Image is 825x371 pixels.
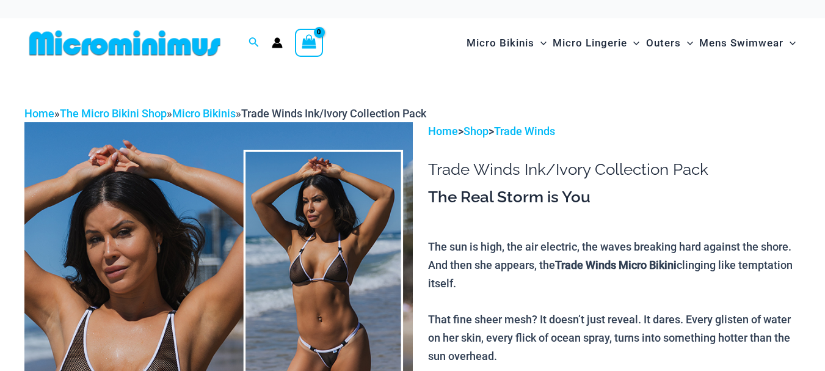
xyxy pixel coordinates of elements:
[462,23,801,64] nav: Site Navigation
[24,29,225,57] img: MM SHOP LOGO FLAT
[463,125,489,138] a: Shop
[295,29,323,57] a: View Shopping Cart, empty
[428,125,458,138] a: Home
[428,160,801,179] h1: Trade Winds Ink/Ivory Collection Pack
[783,28,796,59] span: Menu Toggle
[699,28,783,59] span: Mens Swimwear
[60,107,167,120] a: The Micro Bikini Shop
[646,28,681,59] span: Outers
[463,24,550,62] a: Micro BikinisMenu ToggleMenu Toggle
[553,28,627,59] span: Micro Lingerie
[241,107,426,120] span: Trade Winds Ink/Ivory Collection Pack
[494,125,555,138] a: Trade Winds
[555,259,677,271] b: Trade Winds Micro Bikini
[428,187,801,208] h3: The Real Storm is You
[550,24,642,62] a: Micro LingerieMenu ToggleMenu Toggle
[249,35,260,51] a: Search icon link
[534,28,547,59] span: Menu Toggle
[467,28,534,59] span: Micro Bikinis
[643,24,696,62] a: OutersMenu ToggleMenu Toggle
[428,122,801,141] p: > >
[272,37,283,48] a: Account icon link
[24,107,426,120] span: » » »
[681,28,693,59] span: Menu Toggle
[24,107,54,120] a: Home
[696,24,799,62] a: Mens SwimwearMenu ToggleMenu Toggle
[627,28,639,59] span: Menu Toggle
[172,107,236,120] a: Micro Bikinis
